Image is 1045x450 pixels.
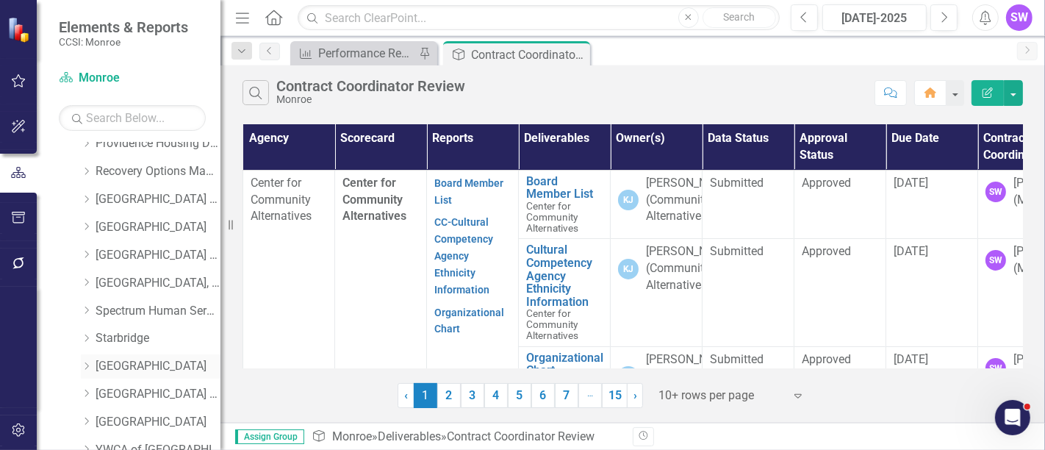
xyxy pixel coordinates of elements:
[519,346,611,415] td: Double-Click to Edit Right Click for Context Menu
[235,429,304,444] span: Assign Group
[96,219,220,236] a: [GEOGRAPHIC_DATA]
[312,429,622,446] div: » »
[96,135,220,152] a: Providence Housing Development Corporation
[461,383,484,408] a: 3
[526,243,603,308] a: Cultural Competency Agency Ethnicity Information
[618,190,639,210] div: KJ
[802,176,851,190] span: Approved
[427,170,519,415] td: Double-Click to Edit
[703,239,794,346] td: Double-Click to Edit
[618,366,639,387] div: KJ
[276,94,465,105] div: Monroe
[414,383,437,408] span: 1
[294,44,415,63] a: Performance Report
[531,383,555,408] a: 6
[342,176,406,224] span: Center for Community Alternatives
[802,244,851,258] span: Approved
[526,200,578,234] span: Center for Community Alternatives
[1006,4,1033,31] button: SW
[886,346,978,415] td: Double-Click to Edit
[519,239,611,346] td: Double-Click to Edit Right Click for Context Menu
[59,105,206,131] input: Search Below...
[723,11,755,23] span: Search
[7,16,34,43] img: ClearPoint Strategy
[602,383,628,408] a: 15
[526,175,603,201] a: Board Member List
[894,176,928,190] span: [DATE]
[894,352,928,366] span: [DATE]
[985,358,1006,379] div: SW
[633,388,637,402] span: ›
[96,414,220,431] a: [GEOGRAPHIC_DATA]
[251,175,327,226] p: Center for Community Alternatives
[611,239,703,346] td: Double-Click to Edit
[703,170,794,239] td: Double-Click to Edit
[96,191,220,208] a: [GEOGRAPHIC_DATA] (RRH)
[794,239,886,346] td: Double-Click to Edit
[96,163,220,180] a: Recovery Options Made Easy
[484,383,508,408] a: 4
[434,177,503,206] a: Board Member List
[827,10,922,27] div: [DATE]-2025
[985,250,1006,271] div: SW
[611,346,703,415] td: Double-Click to Edit
[794,170,886,239] td: Double-Click to Edit
[794,346,886,415] td: Double-Click to Edit
[526,351,603,377] a: Organizational Chart
[985,182,1006,202] div: SW
[59,18,188,36] span: Elements & Reports
[710,176,764,190] span: Submitted
[646,243,734,294] div: [PERSON_NAME] (Community Alternatives)
[447,429,595,443] div: Contract Coordinator Review
[802,352,851,366] span: Approved
[646,351,734,402] div: [PERSON_NAME] (Community Alternatives)
[59,70,206,87] a: Monroe
[96,247,220,264] a: [GEOGRAPHIC_DATA] (RRH)
[611,170,703,239] td: Double-Click to Edit
[822,4,927,31] button: [DATE]-2025
[995,400,1030,435] iframe: Intercom live chat
[886,170,978,239] td: Double-Click to Edit
[646,175,734,226] div: [PERSON_NAME] (Community Alternatives)
[96,358,220,375] a: [GEOGRAPHIC_DATA]
[276,78,465,94] div: Contract Coordinator Review
[710,244,764,258] span: Submitted
[332,429,372,443] a: Monroe
[710,352,764,366] span: Submitted
[96,386,220,403] a: [GEOGRAPHIC_DATA] (RRH)
[894,244,928,258] span: [DATE]
[526,307,578,341] span: Center for Community Alternatives
[298,5,780,31] input: Search ClearPoint...
[703,346,794,415] td: Double-Click to Edit
[618,259,639,279] div: KJ
[437,383,461,408] a: 2
[508,383,531,408] a: 5
[378,429,441,443] a: Deliverables
[404,388,408,402] span: ‹
[318,44,415,63] div: Performance Report
[96,330,220,347] a: Starbridge
[243,170,335,415] td: Double-Click to Edit
[434,307,504,335] a: Organizational Chart
[886,239,978,346] td: Double-Click to Edit
[519,170,611,239] td: Double-Click to Edit Right Click for Context Menu
[59,36,188,48] small: CCSI: Monroe
[434,216,493,295] a: CC-Cultural Competency Agency Ethnicity Information
[471,46,586,64] div: Contract Coordinator Review
[96,275,220,292] a: [GEOGRAPHIC_DATA], Inc.
[703,7,776,28] button: Search
[96,303,220,320] a: Spectrum Human Services, Inc.
[555,383,578,408] a: 7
